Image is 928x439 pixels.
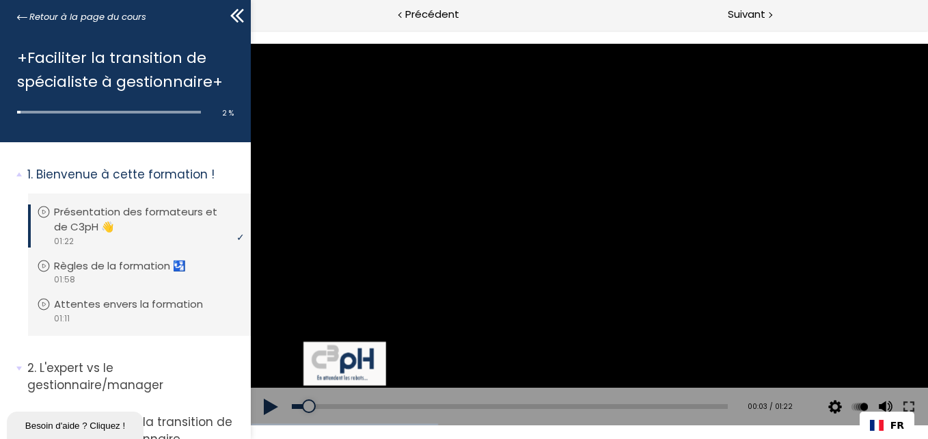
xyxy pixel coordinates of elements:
a: FR [870,420,904,431]
div: Modifier la vitesse de lecture [597,358,621,396]
p: Attentes envers la formation [54,297,223,312]
span: 1. [27,166,33,183]
img: f1f4e2d1f00916d8c73ad6df4d2fb1aa.png [52,312,135,356]
button: Volume [623,358,644,396]
span: 2. [27,360,36,377]
p: Présentation des formateurs et de C3pH 👋 [54,204,238,235]
button: Play back rate [599,358,619,396]
span: Suivant [728,6,765,23]
div: 00:03 / 01:22 [489,371,542,382]
a: Retour à la page du cours [17,10,146,25]
h1: +Faciliter la transition de spécialiste à gestionnaire+ [17,46,227,94]
iframe: chat widget [7,409,146,439]
img: Français flag [870,420,884,431]
span: 01:11 [53,312,70,325]
span: 2 % [222,108,234,118]
span: Retour à la page du cours [29,10,146,25]
div: Language Switcher [860,412,914,439]
span: Précédent [405,6,459,23]
p: L'expert vs le gestionnaire/manager [27,360,241,393]
div: Language selected: Français [860,412,914,439]
span: 01:58 [53,274,75,286]
p: Règles de la formation 🛂 [54,258,206,274]
span: 01:22 [53,235,74,248]
button: Video quality [574,358,595,396]
p: Bienvenue à cette formation ! [27,166,241,183]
